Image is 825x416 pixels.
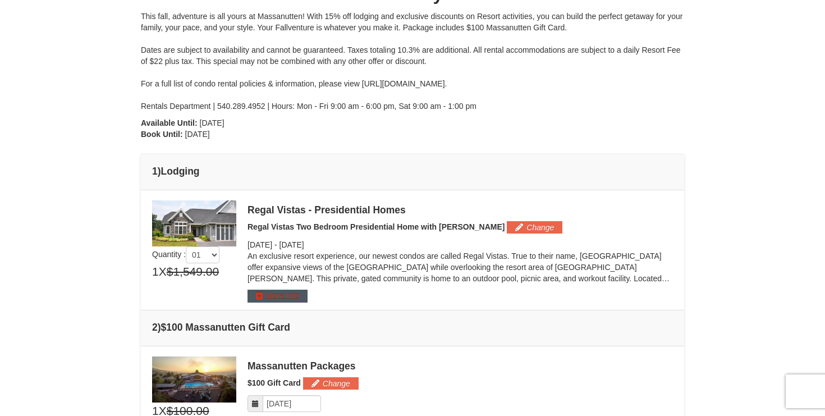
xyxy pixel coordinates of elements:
[200,118,224,127] span: [DATE]
[247,250,673,284] p: An exclusive resort experience, our newest condos are called Regal Vistas. True to their name, [G...
[158,166,161,177] span: )
[141,11,684,112] div: This fall, adventure is all yours at Massanutten! With 15% off lodging and exclusive discounts on...
[152,263,159,280] span: 1
[152,200,236,246] img: 19218991-1-902409a9.jpg
[152,250,219,259] span: Quantity :
[247,204,673,216] div: Regal Vistas - Presidential Homes
[185,130,210,139] span: [DATE]
[152,356,236,403] img: 6619879-1.jpg
[507,221,562,234] button: Change
[152,322,673,333] h4: 2 $100 Massanutten Gift Card
[141,130,183,139] strong: Book Until:
[141,118,198,127] strong: Available Until:
[279,240,304,249] span: [DATE]
[247,222,505,231] span: Regal Vistas Two Bedroom Presidential Home with [PERSON_NAME]
[247,360,673,372] div: Massanutten Packages
[303,377,359,390] button: Change
[167,263,219,280] span: $1,549.00
[152,166,673,177] h4: 1 Lodging
[247,290,308,302] button: More Info
[158,322,161,333] span: )
[247,240,272,249] span: [DATE]
[247,378,301,387] span: $100 Gift Card
[274,240,277,249] span: -
[159,263,167,280] span: X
